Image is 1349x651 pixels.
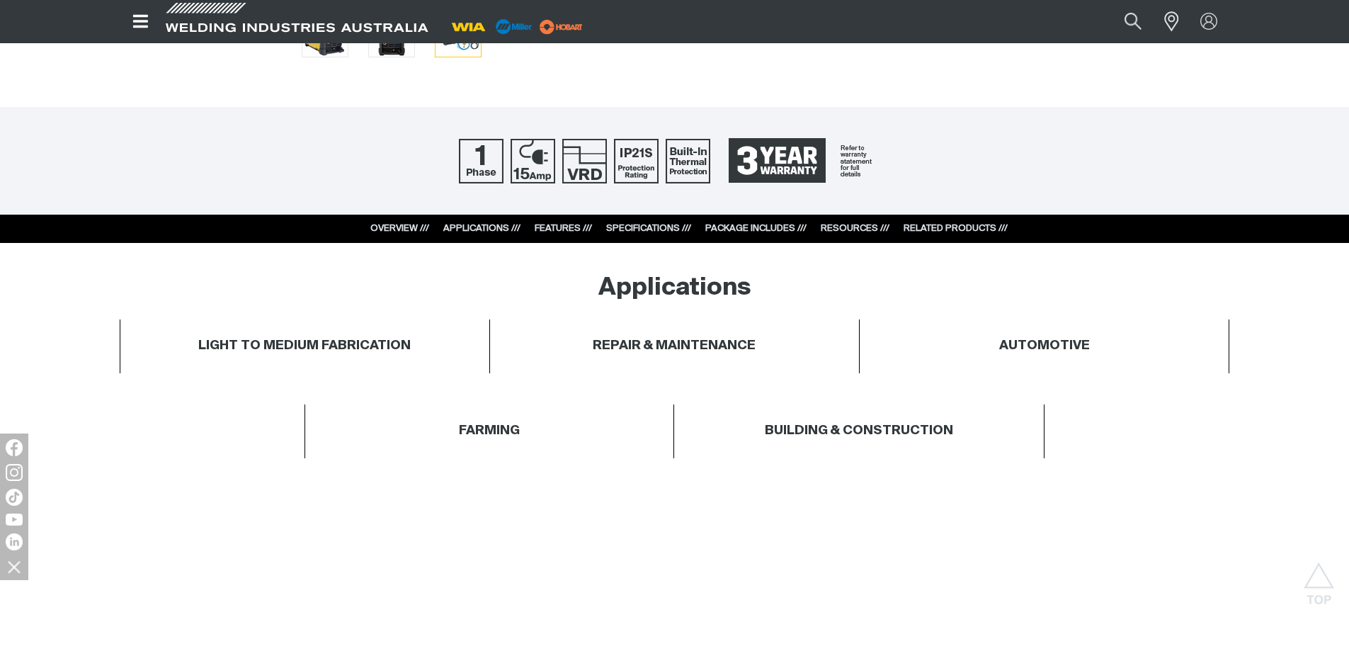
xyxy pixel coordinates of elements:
[6,514,23,526] img: YouTube
[1109,6,1157,38] button: Search products
[6,533,23,550] img: LinkedIn
[821,224,889,233] a: RESOURCES ///
[765,423,953,439] h4: BUILDING & CONSTRUCTION
[717,132,890,190] a: 3 Year Warranty
[2,555,26,579] img: hide socials
[198,338,411,354] h4: LIGHT TO MEDIUM FABRICATION
[562,139,607,183] img: Voltage Reduction Device
[535,21,587,32] a: miller
[6,439,23,456] img: Facebook
[606,224,691,233] a: SPECIFICATIONS ///
[370,224,429,233] a: OVERVIEW ///
[443,224,520,233] a: APPLICATIONS ///
[459,423,520,439] h4: FARMING
[593,338,756,354] h4: REPAIR & MAINTENANCE
[535,16,587,38] img: miller
[511,139,555,183] img: 15 Amp Supply Plug
[598,273,751,304] h2: Applications
[1303,562,1335,594] button: Scroll to top
[1091,6,1156,38] input: Product name or item number...
[535,224,592,233] a: FEATURES ///
[666,139,710,183] img: Built In Thermal Protection
[6,489,23,506] img: TikTok
[999,338,1090,354] h4: AUTOMOTIVE
[459,139,503,183] img: Single Phase
[614,139,659,183] img: IP21S Protection Rating
[705,224,807,233] a: PACKAGE INCLUDES ///
[904,224,1008,233] a: RELATED PRODUCTS ///
[6,464,23,481] img: Instagram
